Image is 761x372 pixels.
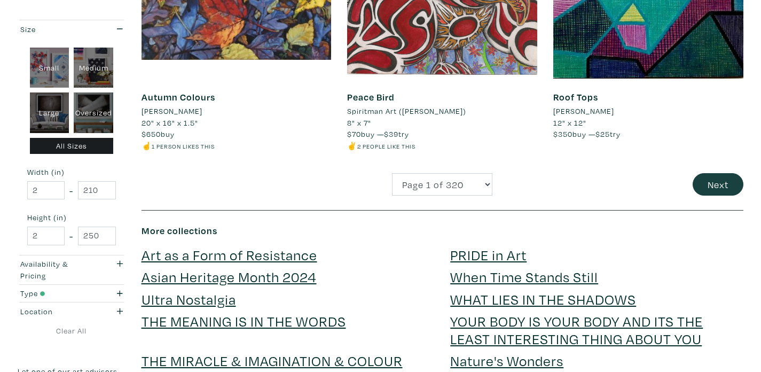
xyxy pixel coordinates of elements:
[553,129,621,139] span: buy — try
[27,168,116,176] small: Width (in)
[450,312,703,347] a: YOUR BODY IS YOUR BODY AND ITS THE LEAST INTERESTING THING ABOUT YOU
[347,140,537,152] li: ✌️
[18,303,125,320] button: Location
[27,214,116,221] small: Height (in)
[30,48,69,88] div: Small
[142,225,744,237] h6: More collections
[142,129,161,139] span: $650
[553,129,572,139] span: $350
[450,267,598,286] a: When Time Stands Still
[142,267,317,286] a: Asian Heritage Month 2024
[142,290,236,308] a: Ultra Nostalgia
[152,142,215,150] small: 1 person likes this
[384,129,398,139] span: $39
[595,129,610,139] span: $25
[20,23,93,35] div: Size
[347,129,361,139] span: $70
[142,129,175,139] span: buy
[347,91,395,103] a: Peace Bird
[18,20,125,38] button: Size
[142,351,403,370] a: THE MIRACLE & IMAGINATION & COLOUR
[142,91,215,103] a: Autumn Colours
[20,288,93,299] div: Type
[553,118,586,128] span: 12" x 12"
[347,105,537,117] a: Spiritman Art ([PERSON_NAME])
[347,129,409,139] span: buy — try
[450,290,636,308] a: WHAT LIES IN THE SHADOWS
[69,229,73,243] span: -
[20,306,93,317] div: Location
[142,118,198,128] span: 20" x 16" x 1.5"
[74,92,113,133] div: Oversized
[30,138,114,154] div: All Sizes
[553,105,614,117] li: [PERSON_NAME]
[69,183,73,198] span: -
[693,173,743,196] button: Next
[18,325,125,337] a: Clear All
[347,118,371,128] span: 8" x 7"
[553,105,743,117] a: [PERSON_NAME]
[357,142,415,150] small: 2 people like this
[18,285,125,303] button: Type
[18,255,125,284] button: Availability & Pricing
[142,245,317,264] a: Art as a Form of Resistance
[142,105,332,117] a: [PERSON_NAME]
[450,245,527,264] a: PRIDE in Art
[347,105,466,117] li: Spiritman Art ([PERSON_NAME])
[142,312,346,330] a: THE MEANING IS IN THE WORDS
[142,105,202,117] li: [PERSON_NAME]
[30,92,69,133] div: Large
[20,258,93,281] div: Availability & Pricing
[74,48,113,88] div: Medium
[450,351,563,370] a: Nature's Wonders
[553,91,598,103] a: Roof Tops
[142,140,332,152] li: ☝️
